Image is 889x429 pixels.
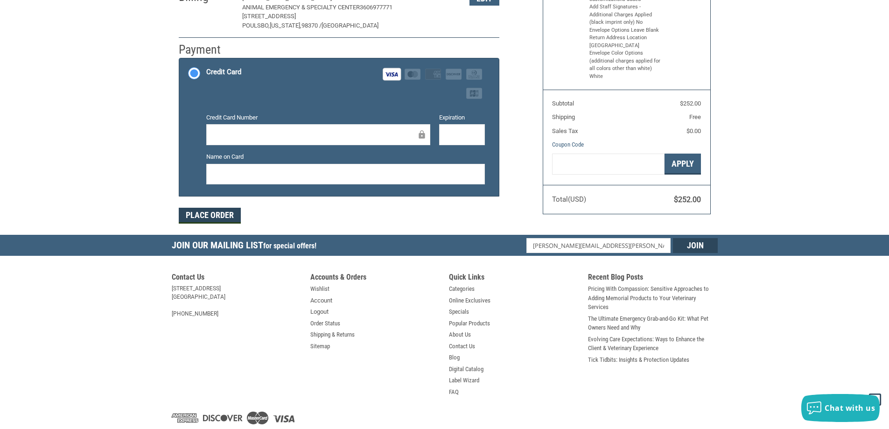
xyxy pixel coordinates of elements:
[673,238,718,253] input: Join
[310,273,440,284] h5: Accounts & Orders
[206,64,241,80] div: Credit Card
[449,330,471,339] a: About Us
[206,113,430,122] label: Credit Card Number
[449,376,479,385] a: Label Wizard
[674,195,701,204] span: $252.00
[439,113,485,122] label: Expiration
[310,330,355,339] a: Shipping & Returns
[310,342,330,351] a: Sitemap
[689,113,701,120] span: Free
[589,3,662,27] li: Add Staff Signatures - Additional Charges Applied (black imprint only) No
[552,195,586,204] span: Total (USD)
[449,284,475,294] a: Categories
[552,127,578,134] span: Sales Tax
[310,296,332,305] a: Account
[449,387,459,397] a: FAQ
[552,154,665,175] input: Gift Certificate or Coupon Code
[206,152,485,162] label: Name on Card
[526,238,671,253] input: Email
[552,141,584,148] a: Coupon Code
[310,319,340,328] a: Order Status
[588,335,718,353] a: Evolving Care Expectations: Ways to Enhance the Client & Veterinary Experience
[242,4,360,11] span: Animal Emergency & Specialty Center
[172,273,301,284] h5: Contact Us
[686,127,701,134] span: $0.00
[310,284,329,294] a: Wishlist
[825,403,875,413] span: Chat with us
[360,4,392,11] span: 3606977771
[588,273,718,284] h5: Recent Blog Posts
[588,284,718,312] a: Pricing With Compassion: Sensitive Approaches to Adding Memorial Products to Your Veterinary Serv...
[680,100,701,107] span: $252.00
[242,13,296,20] span: [STREET_ADDRESS]
[270,22,301,29] span: [US_STATE],
[588,355,689,365] a: Tick Tidbits: Insights & Protection Updates
[449,273,579,284] h5: Quick Links
[242,22,270,29] span: Poulsbo,
[172,284,301,318] address: [STREET_ADDRESS] [GEOGRAPHIC_DATA] [PHONE_NUMBER]
[552,100,574,107] span: Subtotal
[589,27,662,35] li: Envelope Options Leave Blank
[179,42,233,57] h2: Payment
[449,365,483,374] a: Digital Catalog
[449,319,490,328] a: Popular Products
[589,34,662,49] li: Return Address Location [GEOGRAPHIC_DATA]
[449,353,460,362] a: Blog
[449,342,475,351] a: Contact Us
[322,22,378,29] span: [GEOGRAPHIC_DATA]
[172,235,321,259] h5: Join Our Mailing List
[665,154,701,175] button: Apply
[449,296,490,305] a: Online Exclusives
[589,49,662,80] li: Envelope Color Options (additional charges applied for all colors other than white) White
[263,241,316,250] span: for special offers!
[588,314,718,332] a: The Ultimate Emergency Grab-and-Go Kit: What Pet Owners Need and Why
[449,307,469,316] a: Specials
[552,113,575,120] span: Shipping
[801,394,880,422] button: Chat with us
[310,307,329,316] a: Logout
[301,22,322,29] span: 98370 /
[179,208,241,224] button: Place Order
